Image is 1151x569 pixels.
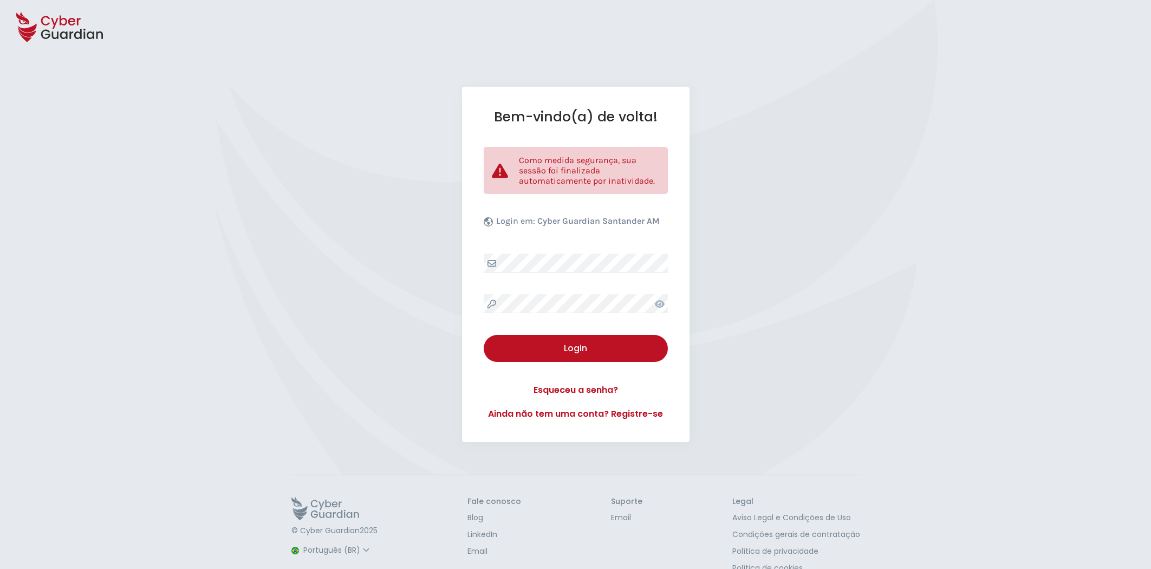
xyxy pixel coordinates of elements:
a: Ainda não tem uma conta? Registre-se [484,408,668,421]
b: Cyber Guardian Santander AM [537,216,660,226]
h1: Bem-vindo(a) de volta! [484,108,668,125]
a: Condições gerais de contratação [732,529,860,540]
h3: Fale conosco [467,497,521,507]
a: Aviso Legal e Condições de Uso [732,512,860,523]
a: Política de privacidade [732,546,860,557]
button: Login [484,335,668,362]
div: Login [492,342,660,355]
h3: Suporte [611,497,642,507]
a: Email [611,512,642,523]
h3: Legal [732,497,860,507]
a: Email [467,546,521,557]
p: © Cyber Guardian 2025 [291,526,378,536]
a: Blog [467,512,521,523]
img: region-logo [291,547,299,554]
a: Esqueceu a senha? [484,384,668,397]
p: Como medida segurança, sua sessão foi finalizada automaticamente por inatividade. [519,155,660,186]
p: Login em: [496,216,660,232]
a: LinkedIn [467,529,521,540]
